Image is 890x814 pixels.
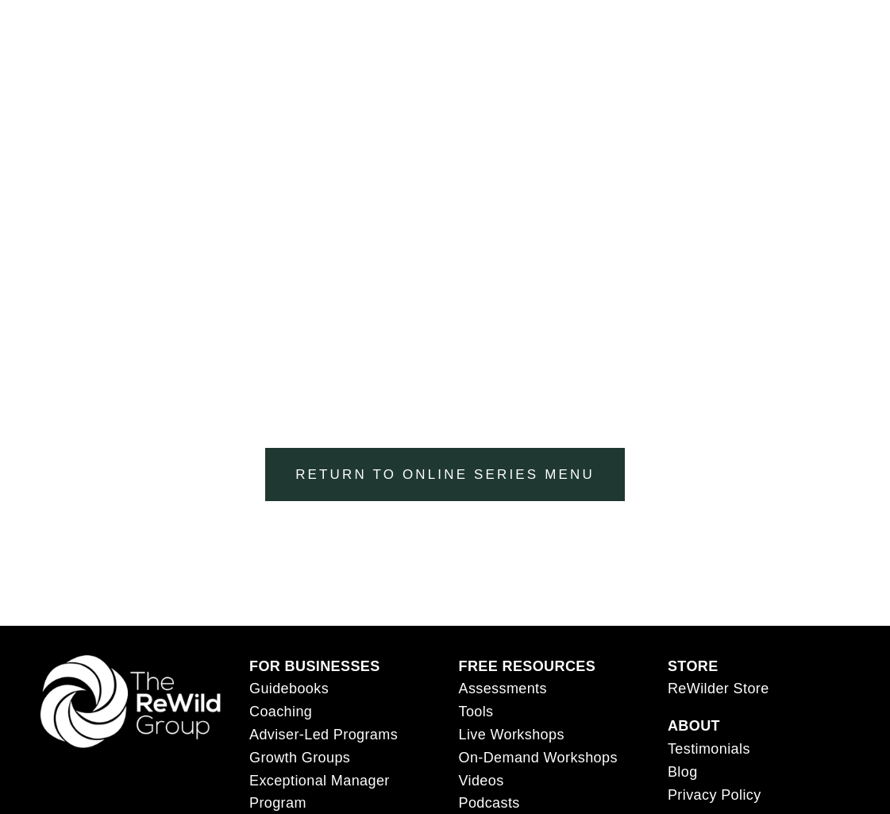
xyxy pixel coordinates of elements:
[458,677,546,700] a: Assessments
[458,770,503,793] a: Videos
[668,738,750,761] a: Testimonials
[249,746,350,770] a: Growth Groups
[668,715,720,738] a: ABOUT
[249,677,329,700] a: Guidebooks
[265,448,624,501] a: Return to Online Series menu
[458,700,493,723] a: Tools
[458,658,595,674] strong: FREE RESOURCES
[668,677,769,700] a: ReWilder Store
[249,723,398,746] a: Adviser-Led Programs
[668,655,719,678] a: STORE
[668,658,719,674] strong: STORE
[458,655,595,678] a: FREE RESOURCES
[458,723,564,746] a: Live Workshops
[668,784,761,807] a: Privacy Policy
[249,750,350,766] span: Growth Groups
[249,658,380,674] strong: FOR BUSINESSES
[249,655,380,678] a: FOR BUSINESSES
[249,773,390,812] span: Exceptional Manager Program
[249,700,312,723] a: Coaching
[668,761,698,784] a: Blog
[458,746,617,770] a: On-Demand Workshops
[668,718,720,734] strong: ABOUT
